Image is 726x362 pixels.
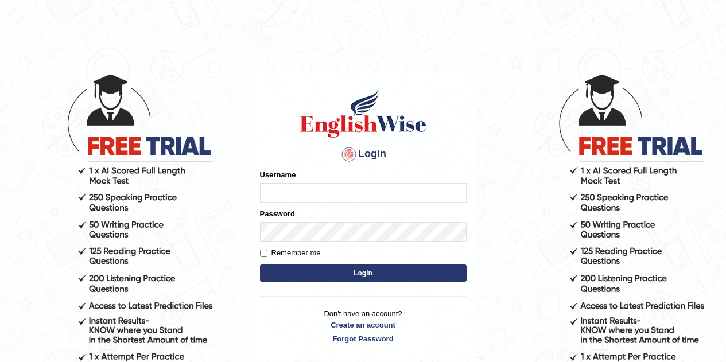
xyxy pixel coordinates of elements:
[260,308,467,344] p: Don't have an account?
[260,333,467,344] a: Forgot Password
[260,264,467,282] button: Login
[260,145,467,164] h4: Login
[298,88,429,139] img: Logo of English Wise sign in for intelligent practice with AI
[260,250,267,257] input: Remember me
[260,169,296,180] label: Username
[260,208,295,219] label: Password
[260,320,467,330] a: Create an account
[260,247,321,259] label: Remember me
